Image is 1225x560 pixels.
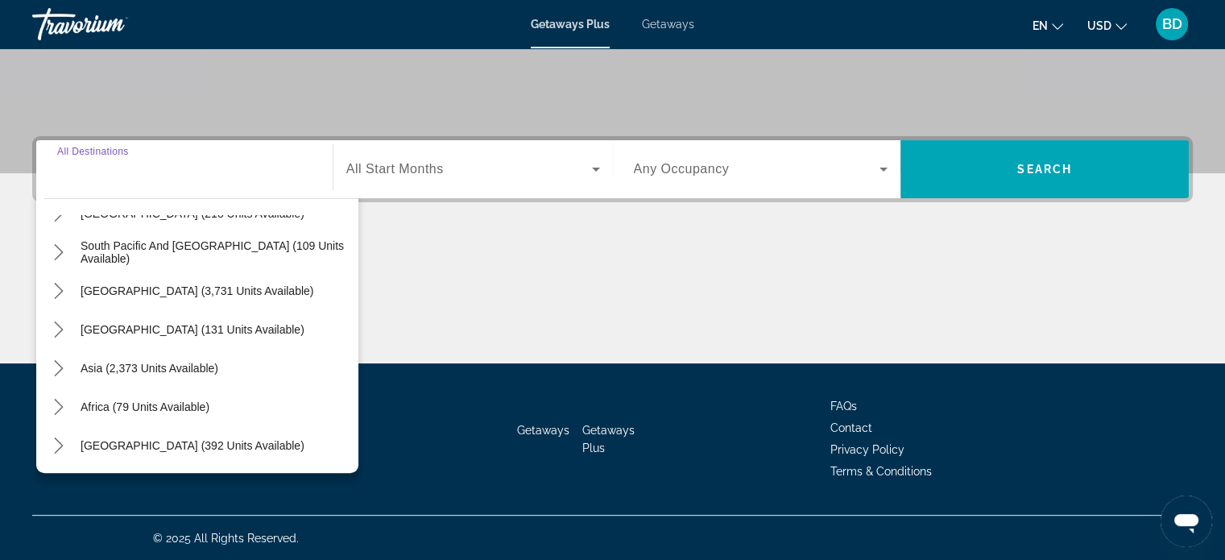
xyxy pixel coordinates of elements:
[1161,496,1212,547] iframe: Кнопка запуска окна обмена сообщениями
[642,18,694,31] a: Getaways
[634,162,730,176] span: Any Occupancy
[830,400,857,413] a: FAQs
[830,443,904,456] a: Privacy Policy
[346,162,444,176] span: All Start Months
[830,421,872,434] a: Contact
[1087,19,1111,32] span: USD
[81,284,313,297] span: [GEOGRAPHIC_DATA] (3,731 units available)
[81,323,304,336] span: [GEOGRAPHIC_DATA] (131 units available)
[531,18,610,31] a: Getaways Plus
[32,3,193,45] a: Travorium
[36,190,358,473] div: Destination options
[57,146,129,156] span: All Destinations
[517,424,569,437] a: Getaways
[72,431,312,460] button: Select destination: Middle East (392 units available)
[81,239,350,265] span: South Pacific and [GEOGRAPHIC_DATA] (109 units available)
[57,160,312,180] input: Select destination
[153,532,299,545] span: © 2025 All Rights Reserved.
[36,140,1189,198] div: Search widget
[72,199,312,228] button: Select destination: Australia (218 units available)
[44,239,72,267] button: Toggle South Pacific and Oceania (109 units available) submenu
[44,277,72,305] button: Toggle South America (3,731 units available) submenu
[81,362,218,375] span: Asia (2,373 units available)
[900,140,1189,198] button: Search
[1151,7,1193,41] button: User Menu
[1033,19,1048,32] span: en
[72,276,321,305] button: Select destination: South America (3,731 units available)
[44,200,72,228] button: Toggle Australia (218 units available) submenu
[44,393,72,421] button: Toggle Africa (79 units available) submenu
[72,238,358,267] button: Select destination: South Pacific and Oceania (109 units available)
[830,465,932,478] a: Terms & Conditions
[44,432,72,460] button: Toggle Middle East (392 units available) submenu
[72,315,312,344] button: Select destination: Central America (131 units available)
[1162,16,1182,32] span: BD
[72,392,217,421] button: Select destination: Africa (79 units available)
[44,355,72,383] button: Toggle Asia (2,373 units available) submenu
[44,316,72,344] button: Toggle Central America (131 units available) submenu
[1087,14,1127,37] button: Change currency
[72,354,226,383] button: Select destination: Asia (2,373 units available)
[582,424,635,454] a: Getaways Plus
[1033,14,1063,37] button: Change language
[1017,163,1072,176] span: Search
[81,400,209,413] span: Africa (79 units available)
[81,439,304,452] span: [GEOGRAPHIC_DATA] (392 units available)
